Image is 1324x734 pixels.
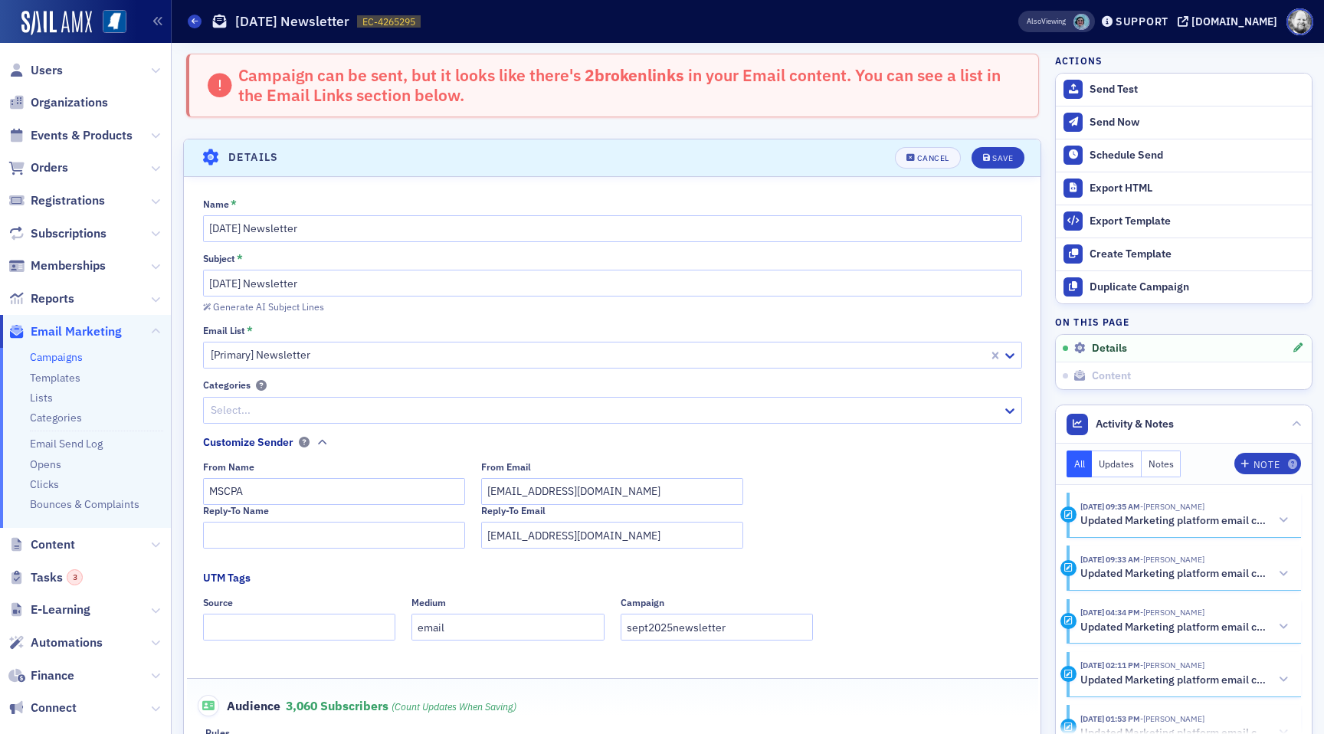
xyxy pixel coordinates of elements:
[203,461,254,473] div: From Name
[31,569,83,586] span: Tasks
[103,10,126,34] img: SailAMX
[31,225,107,242] span: Subscriptions
[1080,672,1290,688] button: Updated Marketing platform email campaign: [DATE] Newsletter
[1140,554,1204,565] span: Rachel Shirley
[1080,673,1272,687] h5: Updated Marketing platform email campaign: [DATE] Newsletter
[67,569,83,585] div: 3
[92,10,126,36] a: View Homepage
[1140,713,1204,724] span: Rachel Shirley
[1067,451,1093,477] button: All
[30,350,83,364] a: Campaigns
[1060,666,1077,682] div: Activity
[231,198,237,209] abbr: This field is required
[31,667,74,684] span: Finance
[481,461,531,473] div: From Email
[8,94,108,111] a: Organizations
[895,147,961,169] button: Cancel
[30,371,80,385] a: Templates
[1140,607,1204,618] span: Rachel Shirley
[30,437,103,451] a: Email Send Log
[31,323,122,340] span: Email Marketing
[8,700,77,716] a: Connect
[1080,566,1290,582] button: Updated Marketing platform email campaign: [DATE] Newsletter
[286,698,516,713] span: 3,060 Subscribers
[1056,139,1312,172] button: Schedule Send
[238,65,1022,106] div: Campaign can be sent, but it looks like there's in your Email content. You can see a list in the ...
[992,154,1013,162] div: Save
[1027,16,1066,27] span: Viewing
[1092,451,1142,477] button: Updates
[1080,660,1140,670] time: 9/15/2025 02:11 PM
[1142,451,1181,477] button: Notes
[8,62,63,79] a: Users
[1090,247,1304,261] div: Create Template
[1060,613,1077,629] div: Activity
[1060,560,1077,576] div: Activity
[213,303,324,311] div: Generate AI Subject Lines
[1090,215,1304,228] div: Export Template
[31,159,68,176] span: Orders
[481,505,546,516] div: Reply-To Email
[235,12,349,31] h1: [DATE] Newsletter
[1191,15,1277,28] div: [DOMAIN_NAME]
[1116,15,1168,28] div: Support
[1234,453,1301,474] button: Note
[1286,8,1313,35] span: Profile
[1056,238,1312,270] a: Create Template
[1055,54,1103,67] h4: Actions
[31,700,77,716] span: Connect
[30,457,61,471] a: Opens
[1080,501,1140,512] time: 9/23/2025 09:35 AM
[1178,16,1283,27] button: [DOMAIN_NAME]
[30,411,82,424] a: Categories
[1080,621,1272,634] h5: Updated Marketing platform email campaign: [DATE] Newsletter
[1056,74,1312,106] button: Send Test
[203,253,235,264] div: Subject
[1092,342,1127,356] span: Details
[1055,315,1313,329] h4: On this page
[8,159,68,176] a: Orders
[247,325,253,336] abbr: This field is required
[30,391,53,405] a: Lists
[8,290,74,307] a: Reports
[1096,416,1174,432] span: Activity & Notes
[392,700,516,713] i: (count updates when saving)
[1073,14,1090,30] span: Rachel Shirley
[1090,149,1304,162] div: Schedule Send
[203,325,245,336] div: Email List
[31,536,75,553] span: Content
[203,379,251,391] div: Categories
[30,497,139,511] a: Bounces & Complaints
[1060,506,1077,523] div: Activity
[1090,83,1304,97] div: Send Test
[8,634,103,651] a: Automations
[917,154,949,162] div: Cancel
[585,64,684,86] strong: 2 broken links
[1080,607,1140,618] time: 9/22/2025 04:34 PM
[198,695,281,716] span: Audience
[8,569,83,586] a: Tasks3
[237,253,243,264] abbr: This field is required
[8,127,133,144] a: Events & Products
[8,323,122,340] a: Email Marketing
[621,597,664,608] div: Campaign
[8,667,74,684] a: Finance
[1092,369,1131,383] span: Content
[8,257,106,274] a: Memberships
[203,597,233,608] div: Source
[203,505,269,516] div: Reply-To Name
[203,434,293,451] div: Customize Sender
[31,62,63,79] span: Users
[31,257,106,274] span: Memberships
[1056,270,1312,303] button: Duplicate Campaign
[1080,514,1272,528] h5: Updated Marketing platform email campaign: [DATE] Newsletter
[1090,116,1304,129] div: Send Now
[31,634,103,651] span: Automations
[1080,554,1140,565] time: 9/23/2025 09:33 AM
[30,477,59,491] a: Clicks
[8,192,105,209] a: Registrations
[1056,172,1312,205] a: Export HTML
[1080,513,1290,529] button: Updated Marketing platform email campaign: [DATE] Newsletter
[21,11,92,35] img: SailAMX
